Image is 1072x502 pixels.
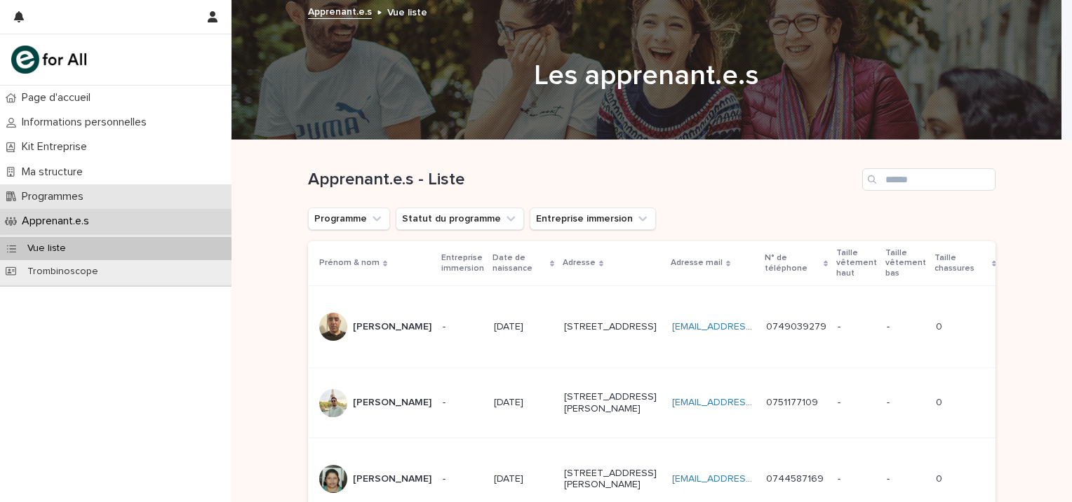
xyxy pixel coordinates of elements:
[302,59,990,93] h1: Les apprenant.e.s
[564,321,661,333] p: [STREET_ADDRESS]
[934,250,989,276] p: Taille chassures
[441,250,484,276] p: Entreprise immersion
[885,245,926,281] p: Taille vêtement bas
[564,468,661,491] p: [STREET_ADDRESS][PERSON_NAME]
[353,397,431,409] p: [PERSON_NAME]
[838,397,876,409] p: -
[766,470,826,485] p: 0744587169
[16,116,158,129] p: Informations personnelles
[308,3,372,19] a: Apprenant.e.s
[308,208,390,230] button: Programme
[887,321,925,333] p: -
[563,255,596,271] p: Adresse
[672,398,831,407] a: [EMAIL_ADDRESS][DOMAIN_NAME]
[11,46,86,74] img: mHINNnv7SNCQZijbaqql
[936,470,945,485] p: 0
[936,318,945,333] p: 0
[319,255,380,271] p: Prénom & nom
[766,394,821,409] p: 0751177109
[887,473,925,485] p: -
[16,266,109,278] p: Trombinoscope
[766,318,829,333] p: 0749039279
[887,397,925,409] p: -
[530,208,656,230] button: Entreprise immersion
[308,170,857,190] h1: Apprenant.e.s - Liste
[671,255,723,271] p: Adresse mail
[672,474,831,484] a: [EMAIL_ADDRESS][DOMAIN_NAME]
[836,245,877,281] p: Taille vêtement haut
[16,140,98,154] p: Kit Entreprise
[443,473,483,485] p: -
[353,321,431,333] p: [PERSON_NAME]
[672,322,831,332] a: [EMAIL_ADDRESS][DOMAIN_NAME]
[443,321,483,333] p: -
[396,208,524,230] button: Statut du programme
[493,250,547,276] p: Date de naissance
[16,215,100,228] p: Apprenant.e.s
[16,165,94,179] p: Ma structure
[16,243,77,255] p: Vue liste
[862,168,996,191] input: Search
[16,91,102,104] p: Page d'accueil
[838,321,876,333] p: -
[16,190,95,203] p: Programmes
[936,394,945,409] p: 0
[353,473,431,485] p: [PERSON_NAME]
[564,391,661,415] p: [STREET_ADDRESS][PERSON_NAME]
[765,250,820,276] p: N° de téléphone
[494,470,526,485] p: [DATE]
[494,394,526,409] p: [DATE]
[838,473,876,485] p: -
[387,4,427,19] p: Vue liste
[443,397,483,409] p: -
[494,318,526,333] p: [DATE]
